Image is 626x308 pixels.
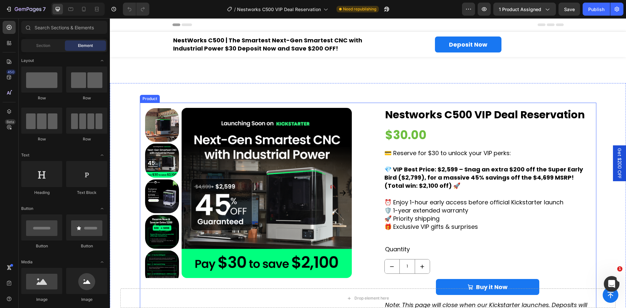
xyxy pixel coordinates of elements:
button: Publish [583,3,610,16]
div: Row [66,95,107,101]
iframe: Intercom live chat [604,276,619,292]
button: Carousel Back Arrow [48,95,56,103]
div: Row [21,136,62,142]
div: 450 [6,69,16,75]
span: Nestworks C500 VIP Deal Reservation [237,6,321,13]
div: Quantity [275,226,481,236]
span: Button [21,206,33,212]
span: Toggle open [97,257,107,267]
span: Section [36,43,50,49]
span: 1 product assigned [499,6,541,13]
iframe: Design area [110,18,626,308]
div: $30.00 [275,109,317,125]
div: Heading [21,190,62,196]
span: Media [21,259,33,265]
span: Layout [21,58,34,64]
button: Save [559,3,580,16]
div: Publish [588,6,604,13]
button: 7 [3,3,49,16]
button: 1 product assigned [493,3,556,16]
div: Product [31,78,49,83]
p: 7 [43,5,46,13]
span: / [234,6,236,13]
span: 1 [617,266,622,271]
button: <strong>Buy it Now</strong> [326,261,429,277]
h1: Nestworks C500 VIP Deal Reservation [275,90,481,103]
div: 🎁 Exclusive VIP gifts & surprises [275,204,481,213]
strong: NestWorks C500 | The Smartest Next-Gen Smartest CNC with Industrial Power $30 Deposit Now and Sav... [63,18,252,34]
div: Image [66,297,107,302]
span: Toggle open [97,55,107,66]
span: Need republishing [343,6,376,12]
span: Element [78,43,93,49]
span: Save [564,7,575,12]
button: decrement [275,241,290,255]
strong: Deposit Now [339,22,378,30]
div: Button [66,243,107,249]
span: Text [21,152,29,158]
strong: 💎 VIP Best Price: $2,599 – Snag an extra $200 off the Super Early Bird ($2,799), for a massive 45... [275,147,473,171]
button: <strong>Deposit Now</strong> [325,18,392,34]
div: 💳 Reserve for $30 to unlock your VIP perks: [275,131,481,139]
span: Toggle open [97,203,107,214]
span: Get $200 OFF [506,130,513,160]
div: ⏰ Enjoy 1-hour early access before official Kickstarter launch [275,180,481,188]
div: Undo/Redo [123,3,149,16]
button: increment [305,241,320,255]
div: Image [21,297,62,302]
div: Row [66,136,107,142]
div: Text Block [66,190,107,196]
div: Row [21,95,62,101]
button: Carousel Next Arrow [229,171,237,179]
input: Search Sections & Elements [21,21,107,34]
span: Toggle open [97,150,107,160]
button: Carousel Next Arrow [48,247,56,255]
div: Beta [5,119,16,125]
div: 🚀 Priority shipping [275,196,481,204]
div: Button [21,243,62,249]
div: 🛡️ 1-year extended warranty [275,188,481,196]
input: quantity [290,241,305,255]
